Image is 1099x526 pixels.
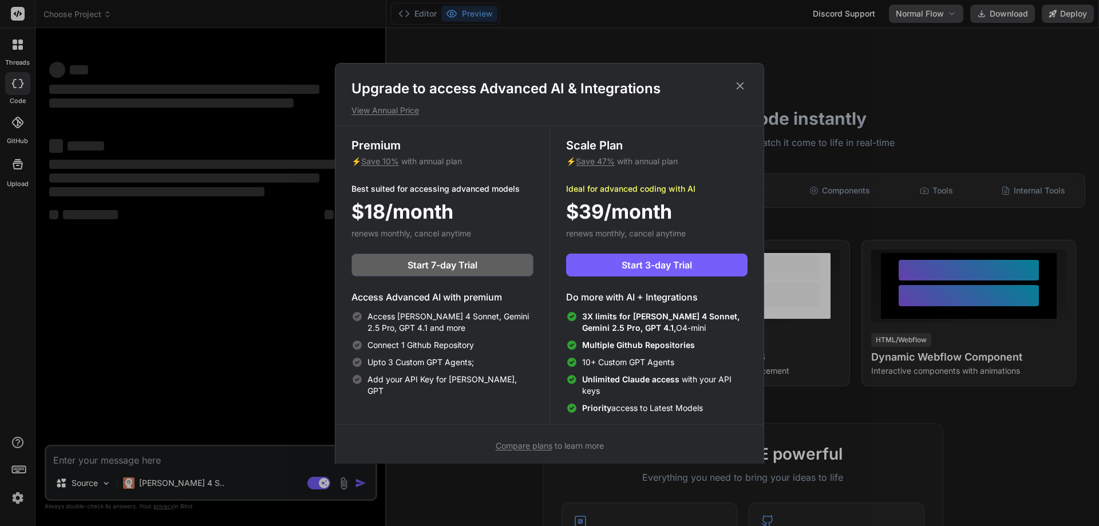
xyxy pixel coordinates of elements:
span: Save 10% [361,156,399,166]
h4: Access Advanced AI with premium [351,290,533,304]
span: Compare plans [496,441,552,450]
span: to learn more [496,441,604,450]
span: 10+ Custom GPT Agents [582,357,674,368]
span: Access [PERSON_NAME] 4 Sonnet, Gemini 2.5 Pro, GPT 4.1 and more [367,311,533,334]
span: Unlimited Claude access [582,374,682,384]
h3: Scale Plan [566,137,748,153]
span: access to Latest Models [582,402,703,414]
span: renews monthly, cancel anytime [351,228,471,238]
span: Save 47% [576,156,615,166]
h1: Upgrade to access Advanced AI & Integrations [351,80,748,98]
h4: Do more with AI + Integrations [566,290,748,304]
span: with your API keys [582,374,748,397]
span: $39/month [566,197,672,226]
span: Priority [582,403,611,413]
p: Ideal for advanced coding with AI [566,183,748,195]
span: Multiple Github Repositories [582,340,695,350]
span: O4-mini [582,311,748,334]
span: renews monthly, cancel anytime [566,228,686,238]
span: $18/month [351,197,453,226]
span: 3X limits for [PERSON_NAME] 4 Sonnet, Gemini 2.5 Pro, GPT 4.1, [582,311,740,333]
span: Upto 3 Custom GPT Agents; [367,357,474,368]
p: ⚡ with annual plan [351,156,533,167]
h3: Premium [351,137,533,153]
p: Best suited for accessing advanced models [351,183,533,195]
p: View Annual Price [351,105,748,116]
button: Start 7-day Trial [351,254,533,276]
p: ⚡ with annual plan [566,156,748,167]
span: Connect 1 Github Repository [367,339,474,351]
span: Start 7-day Trial [408,258,477,272]
span: Add your API Key for [PERSON_NAME], GPT [367,374,533,397]
span: Start 3-day Trial [622,258,692,272]
button: Start 3-day Trial [566,254,748,276]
